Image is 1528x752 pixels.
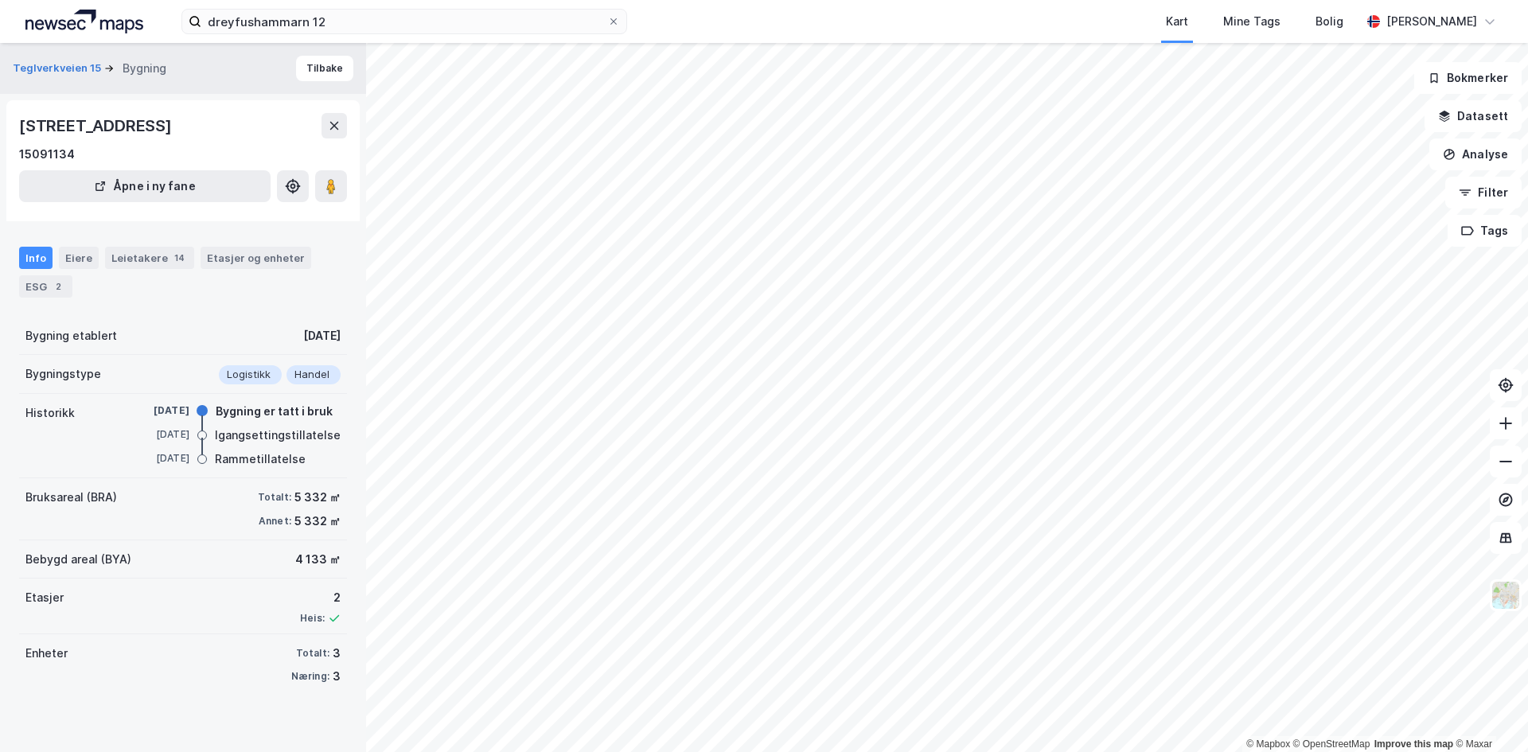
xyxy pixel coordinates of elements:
div: ESG [19,275,72,298]
div: 2 [50,279,66,294]
input: Søk på adresse, matrikkel, gårdeiere, leietakere eller personer [201,10,607,33]
button: Bokmerker [1414,62,1522,94]
div: Enheter [25,644,68,663]
div: 5 332 ㎡ [294,488,341,507]
iframe: Chat Widget [1448,676,1528,752]
div: Rammetillatelse [215,450,306,469]
div: 15091134 [19,145,75,164]
div: 5 332 ㎡ [294,512,341,531]
div: Eiere [59,247,99,269]
button: Teglverkveien 15 [13,60,104,76]
div: Historikk [25,403,75,423]
button: Åpne i ny fane [19,170,271,202]
div: [STREET_ADDRESS] [19,113,175,138]
div: [PERSON_NAME] [1386,12,1477,31]
div: Mine Tags [1223,12,1280,31]
button: Filter [1445,177,1522,208]
div: 14 [171,250,188,266]
div: Info [19,247,53,269]
div: Bygning etablert [25,326,117,345]
button: Datasett [1425,100,1522,132]
div: Bygning [123,59,166,78]
button: Tilbake [296,56,353,81]
div: Leietakere [105,247,194,269]
div: Kart [1166,12,1188,31]
div: 4 133 ㎡ [295,550,341,569]
div: Bolig [1316,12,1343,31]
a: Mapbox [1246,738,1290,750]
div: [DATE] [126,451,189,466]
button: Tags [1448,215,1522,247]
div: Annet: [259,515,291,528]
div: Heis: [300,612,325,625]
a: Improve this map [1374,738,1453,750]
div: Bruksareal (BRA) [25,488,117,507]
div: Bebygd areal (BYA) [25,550,131,569]
div: Igangsettingstillatelse [215,426,341,445]
div: 2 [300,588,341,607]
div: [DATE] [126,427,189,442]
a: OpenStreetMap [1293,738,1370,750]
div: Bygning er tatt i bruk [216,402,333,421]
div: Bygningstype [25,364,101,384]
div: 3 [333,667,341,686]
div: 3 [333,644,341,663]
div: Totalt: [258,491,291,504]
div: Totalt: [296,647,329,660]
div: [DATE] [126,403,189,418]
div: Næring: [291,670,329,683]
button: Analyse [1429,138,1522,170]
div: Kontrollprogram for chat [1448,676,1528,752]
div: Etasjer og enheter [207,251,305,265]
img: Z [1491,580,1521,610]
div: [DATE] [303,326,341,345]
img: logo.a4113a55bc3d86da70a041830d287a7e.svg [25,10,143,33]
div: Etasjer [25,588,64,607]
